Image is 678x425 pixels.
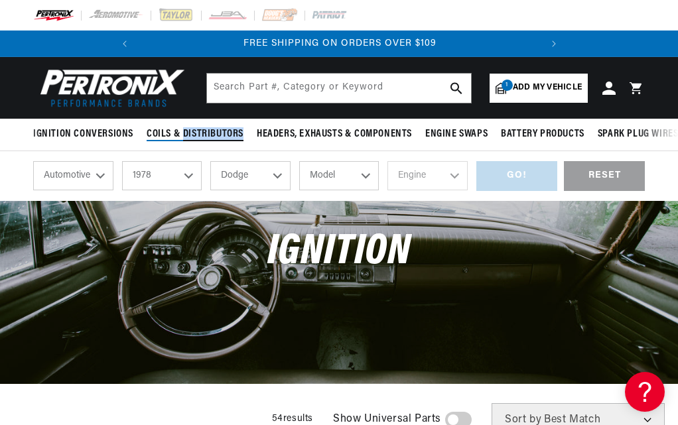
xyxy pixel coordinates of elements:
span: Coils & Distributors [147,127,243,141]
select: Ride Type [33,161,113,190]
select: Engine [387,161,468,190]
input: Search Part #, Category or Keyword [207,74,471,103]
span: 54 results [272,414,313,424]
span: FREE SHIPPING ON ORDERS OVER $109 [243,38,437,48]
summary: Coils & Distributors [140,119,250,150]
span: 1 [502,80,513,91]
div: RESET [564,161,645,191]
summary: Ignition Conversions [33,119,140,150]
img: Pertronix [33,65,186,111]
div: 2 of 2 [139,36,541,51]
span: Add my vehicle [513,82,582,94]
span: Headers, Exhausts & Components [257,127,412,141]
select: Make [210,161,291,190]
span: Ignition Conversions [33,127,133,141]
span: Engine Swaps [425,127,488,141]
button: Translation missing: en.sections.announcements.previous_announcement [111,30,138,57]
select: Model [299,161,379,190]
a: 1Add my vehicle [490,74,588,103]
div: Announcement [139,36,541,51]
summary: Engine Swaps [419,119,494,150]
summary: Battery Products [494,119,591,150]
span: Battery Products [501,127,584,141]
button: Translation missing: en.sections.announcements.next_announcement [541,30,567,57]
button: search button [442,74,471,103]
select: Year [122,161,202,190]
span: Sort by [505,414,541,425]
span: Ignition [267,231,411,274]
summary: Headers, Exhausts & Components [250,119,419,150]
